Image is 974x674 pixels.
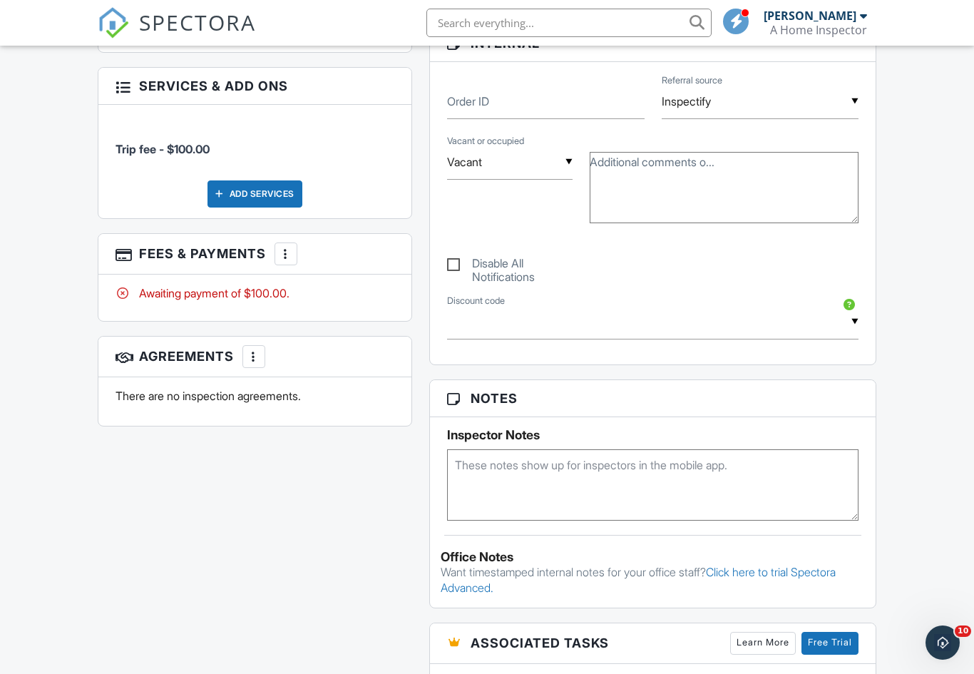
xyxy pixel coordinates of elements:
[207,180,302,208] div: Add Services
[116,388,394,404] p: There are no inspection agreements.
[98,19,256,49] a: SPECTORA
[116,142,210,156] span: Trip fee - $100.00
[116,285,394,301] div: Awaiting payment of $100.00.
[955,626,971,637] span: 10
[770,23,867,37] div: A Home Inspector
[441,564,865,596] p: Want timestamped internal notes for your office staff?
[447,93,489,109] label: Order ID
[926,626,960,660] iframe: Intercom live chat
[730,632,796,655] a: Learn More
[590,154,714,170] label: Additional comments or concerns
[801,632,858,655] a: Free Trial
[662,74,722,87] label: Referral source
[447,428,858,442] h5: Inspector Notes
[426,9,712,37] input: Search everything...
[590,152,858,223] textarea: Additional comments or concerns
[441,550,865,564] div: Office Notes
[471,633,609,653] span: Associated Tasks
[98,7,129,39] img: The Best Home Inspection Software - Spectora
[139,7,256,37] span: SPECTORA
[116,116,394,168] li: Service: Trip fee
[447,135,524,148] label: Vacant or occupied
[98,234,411,275] h3: Fees & Payments
[447,257,573,275] label: Disable All Notifications
[447,295,505,307] label: Discount code
[430,380,876,417] h3: Notes
[98,337,411,377] h3: Agreements
[98,68,411,105] h3: Services & Add ons
[764,9,856,23] div: [PERSON_NAME]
